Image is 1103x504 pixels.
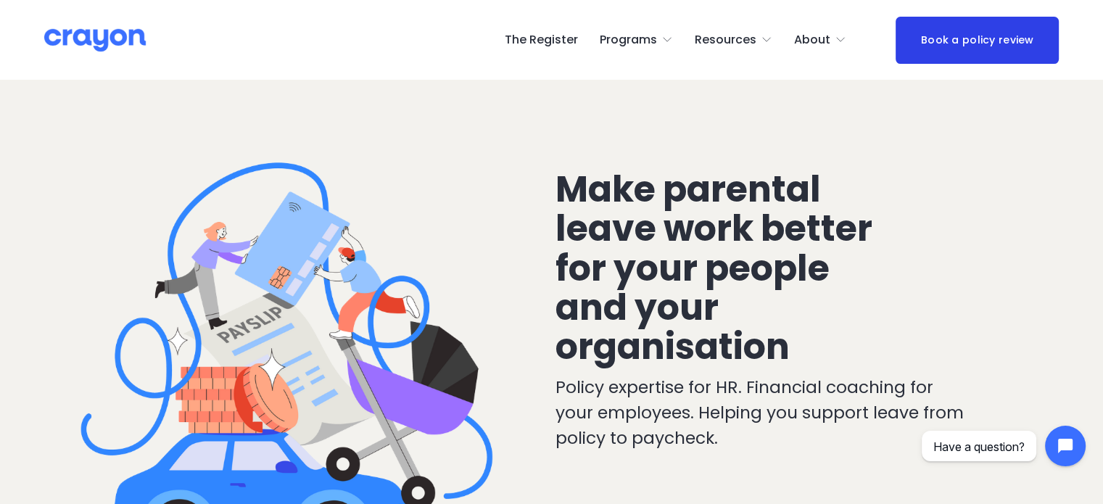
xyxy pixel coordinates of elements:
span: About [794,30,830,51]
a: Book a policy review [896,17,1059,64]
a: folder dropdown [695,28,772,51]
a: folder dropdown [600,28,673,51]
span: Programs [600,30,657,51]
span: Resources [695,30,756,51]
a: folder dropdown [794,28,846,51]
img: Crayon [44,28,146,53]
a: The Register [505,28,578,51]
span: Make parental leave work better for your people and your organisation [555,165,880,372]
p: Policy expertise for HR. Financial coaching for your employees. Helping you support leave from po... [555,375,974,451]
